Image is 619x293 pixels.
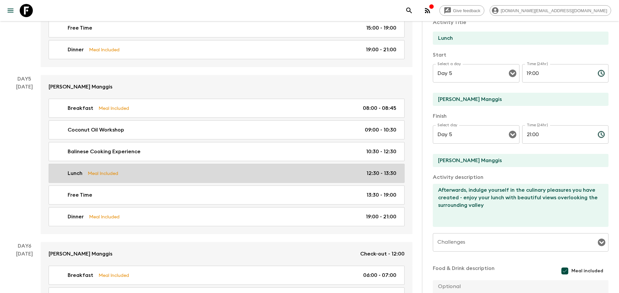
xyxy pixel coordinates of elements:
p: Meal Included [99,105,129,112]
p: Meal Included [99,272,129,279]
p: Activity description [433,173,608,181]
button: Open [508,130,517,139]
p: 13:30 - 19:00 [366,191,396,199]
p: Coconut Oil Workshop [68,126,124,134]
p: Food & Drink description [433,264,495,278]
p: Dinner [68,46,84,54]
a: [PERSON_NAME] ManggisCheck-out - 12:00 [41,242,412,266]
a: Free Time13:30 - 19:00 [49,185,405,205]
p: [PERSON_NAME] Manggis [49,83,112,91]
a: Free Time15:00 - 19:00 [49,18,405,37]
p: Meal Included [89,213,120,220]
label: Time (24hr) [527,61,548,67]
button: Choose time, selected time is 7:00 PM [595,67,608,80]
p: 06:00 - 07:00 [363,271,396,279]
div: [DOMAIN_NAME][EMAIL_ADDRESS][DOMAIN_NAME] [490,5,611,16]
p: Meal Included [88,170,118,177]
button: search adventures [403,4,416,17]
input: hh:mm [522,64,592,83]
a: DinnerMeal Included19:00 - 21:00 [49,207,405,226]
button: Open [597,238,606,247]
a: LunchMeal Included12:30 - 13:30 [49,164,405,183]
p: Breakfast [68,104,93,112]
p: Free Time [68,191,92,199]
label: Select day [437,122,457,128]
input: hh:mm [522,125,592,144]
button: Choose time, selected time is 9:00 PM [595,128,608,141]
a: DinnerMeal Included19:00 - 21:00 [49,40,405,59]
p: Dinner [68,213,84,221]
button: Open [508,69,517,78]
button: menu [4,4,17,17]
p: 09:00 - 10:30 [365,126,396,134]
p: 12:30 - 13:30 [366,169,396,177]
input: E.g Hozuagawa boat tour [433,32,603,45]
p: Activity Title [433,18,608,26]
span: Meal included [571,268,603,274]
a: BreakfastMeal Included06:00 - 07:00 [49,266,405,285]
p: Day 6 [8,242,41,250]
p: Balinese Cooking Experience [68,148,141,156]
a: Balinese Cooking Experience10:30 - 12:30 [49,142,405,161]
p: Free Time [68,24,92,32]
p: 10:30 - 12:30 [366,148,396,156]
div: [DATE] [16,83,33,234]
span: Give feedback [450,8,484,13]
p: 08:00 - 08:45 [363,104,396,112]
p: [PERSON_NAME] Manggis [49,250,112,258]
a: Coconut Oil Workshop09:00 - 10:30 [49,120,405,139]
span: [DOMAIN_NAME][EMAIL_ADDRESS][DOMAIN_NAME] [497,8,611,13]
p: 19:00 - 21:00 [366,46,396,54]
label: Time (24hr) [527,122,548,128]
p: 19:00 - 21:00 [366,213,396,221]
input: Start Location [433,93,603,106]
p: Check-out - 12:00 [360,250,405,258]
p: Meal Included [89,46,120,53]
p: 15:00 - 19:00 [366,24,396,32]
a: Give feedback [439,5,484,16]
p: Day 5 [8,75,41,83]
p: Start [433,51,608,59]
input: End Location (leave blank if same as Start) [433,154,603,167]
a: BreakfastMeal Included08:00 - 08:45 [49,99,405,118]
p: Finish [433,112,608,120]
p: Lunch [68,169,82,177]
p: Breakfast [68,271,93,279]
a: [PERSON_NAME] Manggis [41,75,412,99]
label: Select a day [437,61,461,67]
